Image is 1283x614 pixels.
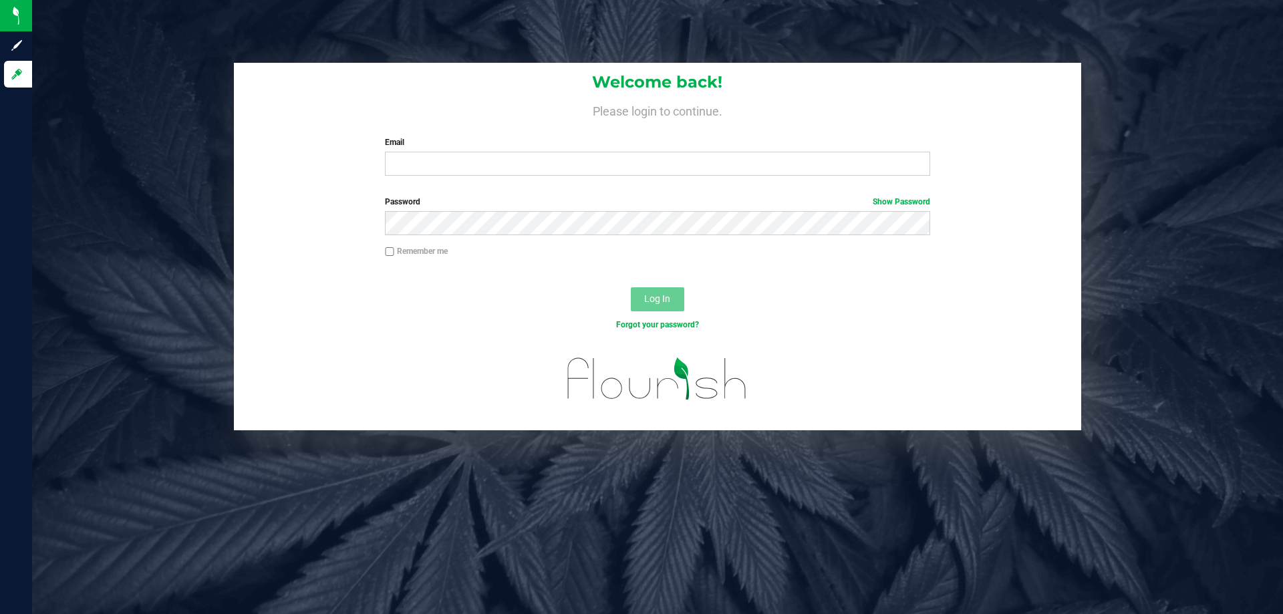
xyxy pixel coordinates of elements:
[385,136,930,148] label: Email
[385,197,420,206] span: Password
[616,320,699,329] a: Forgot your password?
[631,287,684,311] button: Log In
[10,39,23,52] inline-svg: Sign up
[551,345,763,413] img: flourish_logo.svg
[10,67,23,81] inline-svg: Log in
[873,197,930,206] a: Show Password
[234,73,1081,91] h1: Welcome back!
[234,102,1081,118] h4: Please login to continue.
[644,293,670,304] span: Log In
[385,247,394,257] input: Remember me
[385,245,448,257] label: Remember me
